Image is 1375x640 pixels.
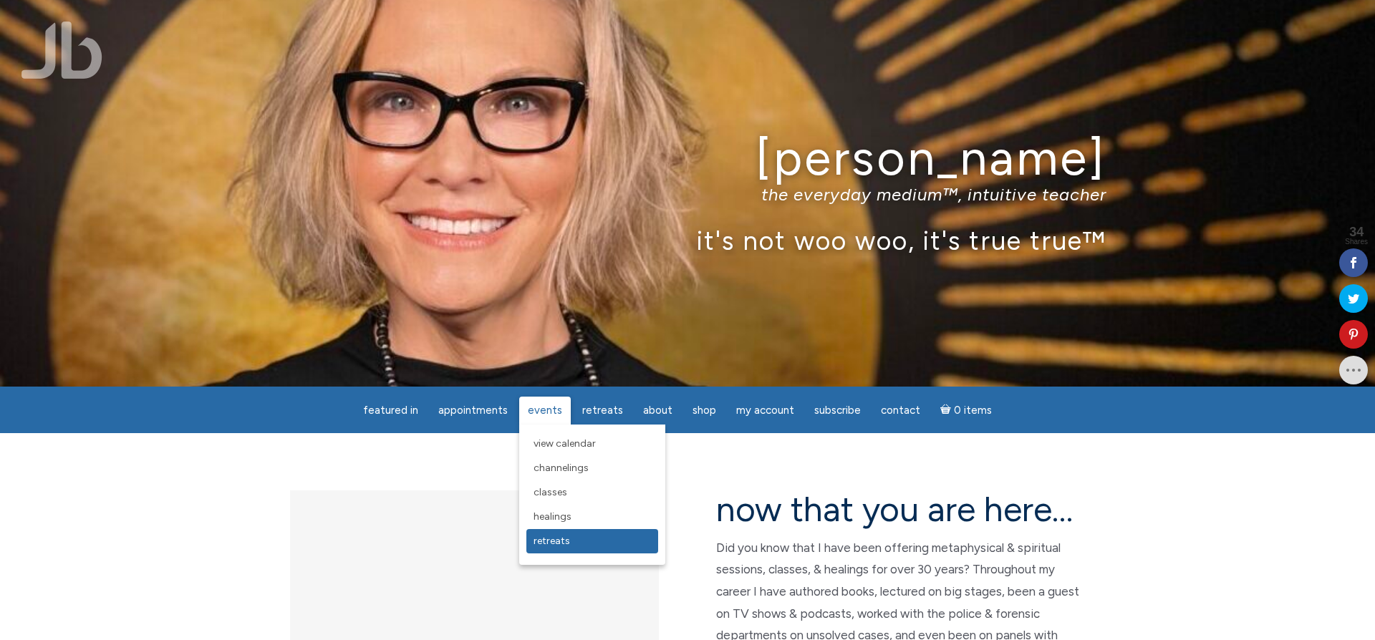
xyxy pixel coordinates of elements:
[940,404,954,417] i: Cart
[438,404,508,417] span: Appointments
[526,480,658,505] a: Classes
[814,404,861,417] span: Subscribe
[881,404,920,417] span: Contact
[635,397,681,425] a: About
[582,404,623,417] span: Retreats
[872,397,929,425] a: Contact
[643,404,672,417] span: About
[430,397,516,425] a: Appointments
[574,397,632,425] a: Retreats
[806,397,869,425] a: Subscribe
[528,404,562,417] span: Events
[526,529,658,553] a: Retreats
[21,21,102,79] img: Jamie Butler. The Everyday Medium
[354,397,427,425] a: featured in
[736,404,794,417] span: My Account
[269,225,1106,256] p: it's not woo woo, it's true true™
[269,131,1106,185] h1: [PERSON_NAME]
[954,405,992,416] span: 0 items
[519,397,571,425] a: Events
[728,397,803,425] a: My Account
[534,462,589,474] span: Channelings
[363,404,418,417] span: featured in
[526,456,658,480] a: Channelings
[534,437,596,450] span: View Calendar
[534,510,571,523] span: Healings
[932,395,1000,425] a: Cart0 items
[1345,226,1368,238] span: 34
[526,432,658,456] a: View Calendar
[684,397,725,425] a: Shop
[693,404,716,417] span: Shop
[534,535,570,547] span: Retreats
[1345,238,1368,246] span: Shares
[526,505,658,529] a: Healings
[534,486,567,498] span: Classes
[269,184,1106,205] p: the everyday medium™, intuitive teacher
[716,490,1085,528] h2: now that you are here…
